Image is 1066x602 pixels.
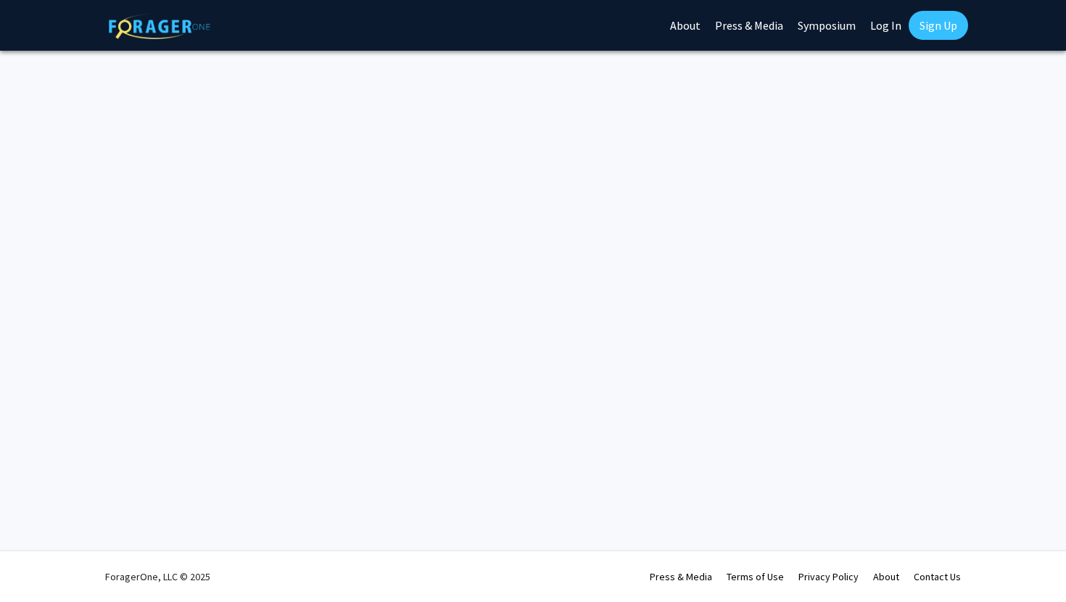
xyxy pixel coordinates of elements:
a: Contact Us [914,570,961,583]
a: Sign Up [909,11,968,40]
a: Terms of Use [727,570,784,583]
img: ForagerOne Logo [109,14,210,39]
div: ForagerOne, LLC © 2025 [105,551,210,602]
a: Privacy Policy [798,570,859,583]
a: Press & Media [650,570,712,583]
a: About [873,570,899,583]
